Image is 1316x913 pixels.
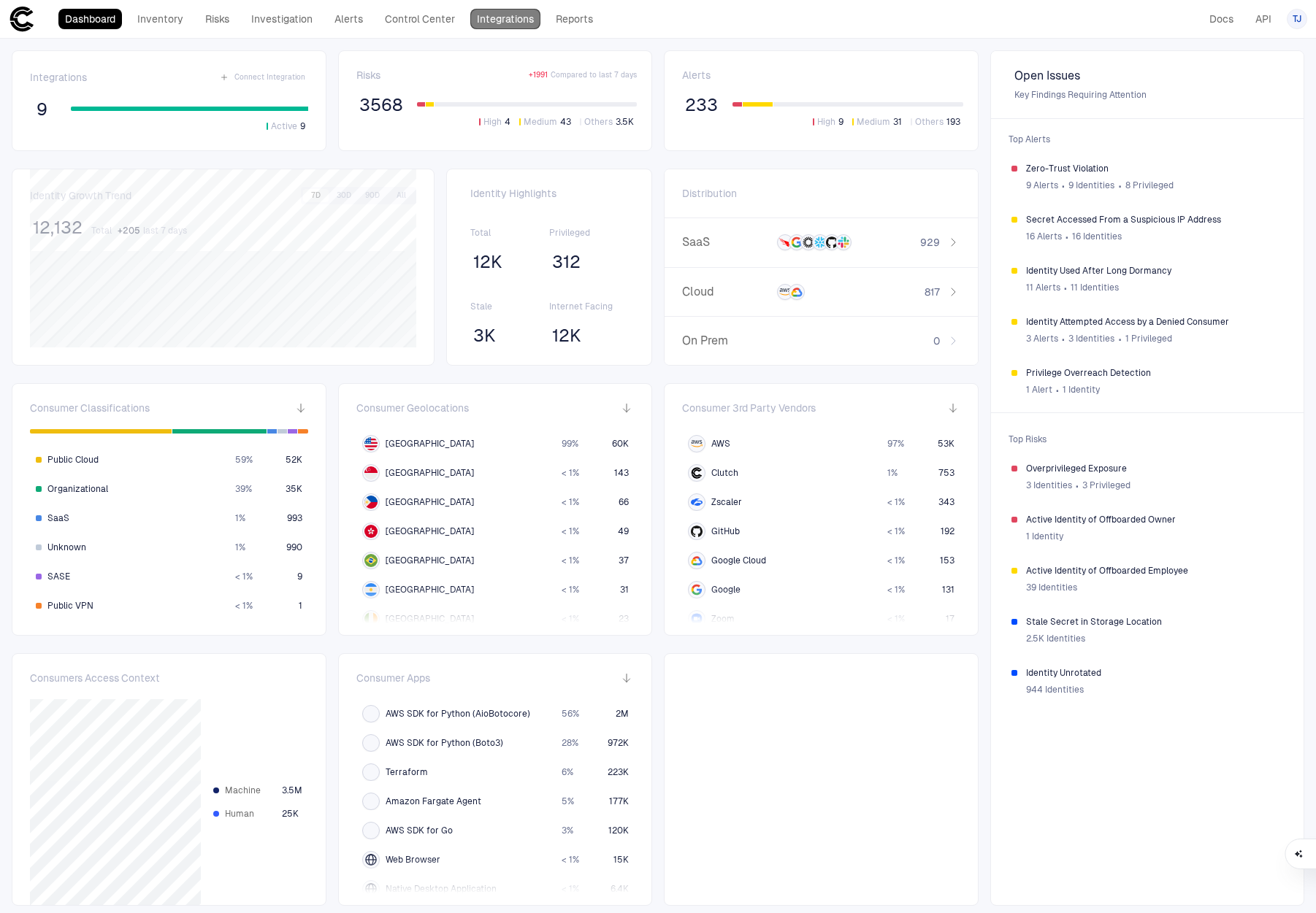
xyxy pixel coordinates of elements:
span: Key Findings Requiring Attention [1014,89,1281,101]
span: 343 [938,496,955,508]
span: 9 [297,571,302,582]
span: 753 [938,467,955,479]
span: SaaS [682,235,771,250]
button: 312 [549,250,584,274]
a: Integrations [470,9,540,29]
span: ∙ [1061,174,1066,196]
span: < 1 % [562,467,579,479]
span: [GEOGRAPHIC_DATA] [386,438,474,450]
span: < 1 % [562,883,579,895]
span: 99 % [562,438,578,450]
span: < 1 % [562,584,579,596]
span: [GEOGRAPHIC_DATA] [386,613,474,625]
span: GitHub [711,525,740,537]
span: 12K [552,325,581,347]
span: 23 [618,613,628,625]
span: 1 Alert [1026,384,1052,396]
span: Privileged [549,227,628,239]
span: 56 % [562,708,579,720]
button: 12K [549,324,584,347]
span: Alerts [682,69,711,82]
button: 233 [682,93,721,117]
span: 3K [473,325,496,347]
span: 3 Identities [1026,479,1072,491]
span: 2M [615,708,628,720]
a: Risks [199,9,236,29]
button: 12K [470,250,505,274]
span: 944 Identities [1026,684,1084,696]
span: Consumer 3rd Party Vendors [682,401,816,415]
div: Clutch [691,467,703,479]
span: < 1 % [235,571,253,582]
div: Zscaler [691,496,703,508]
span: Google [711,584,741,596]
button: 7D [303,189,329,202]
div: Google Cloud [691,555,703,566]
a: Inventory [131,9,190,29]
button: 9 [30,98,53,121]
img: SG [364,466,378,479]
span: 37 [618,555,628,566]
span: Medium [857,116,890,128]
span: 35K [286,483,302,495]
span: Connect Integration [234,72,305,82]
span: 5 % [562,795,574,807]
a: Alerts [328,9,370,29]
span: 39 % [235,483,252,495]
span: 15K [613,854,628,866]
span: [GEOGRAPHIC_DATA] [386,525,474,537]
span: 9 [37,99,47,120]
button: 3K [470,324,499,347]
span: 153 [940,555,955,566]
span: Stale Secret in Storage Location [1026,616,1284,628]
span: 990 [286,542,302,553]
span: Total [470,227,549,239]
span: 3.5M [282,785,302,796]
span: Active [271,120,297,132]
span: SaaS [47,512,69,524]
span: ∙ [1117,328,1122,350]
span: 97 % [887,438,904,450]
span: Top Alerts [1000,125,1296,154]
img: AR [364,583,378,596]
span: Identity Unrotated [1026,667,1284,679]
img: PH [364,496,378,509]
span: Stale [470,301,549,312]
span: 131 [942,584,955,596]
button: All [388,189,414,202]
span: 1 % [887,467,898,479]
img: HK [364,525,378,538]
span: AWS SDK for Go [386,825,453,836]
span: 28 % [562,737,578,749]
div: AWS [691,438,703,450]
span: Identity Used After Long Dormancy [1026,265,1284,277]
span: < 1 % [235,600,253,612]
span: < 1 % [887,584,905,596]
span: Human [225,808,276,820]
span: Zscaler [711,496,742,508]
span: Public Cloud [47,454,99,466]
span: 143 [613,467,628,479]
a: Dashboard [58,9,122,29]
span: 60K [611,438,628,450]
span: Internet Facing [549,301,628,312]
span: last 7 days [143,225,187,236]
span: < 1 % [562,525,579,537]
span: 1 Privileged [1125,333,1172,344]
button: Medium43 [516,115,574,128]
span: 233 [685,94,718,116]
span: 11 Alerts [1026,282,1060,293]
span: Consumer Geolocations [356,401,469,415]
button: Active9 [264,120,308,133]
span: < 1 % [887,555,905,566]
span: Overprivileged Exposure [1026,463,1284,474]
span: ∙ [1065,226,1070,247]
span: 1 Identity [1026,531,1063,542]
span: 59 % [235,454,253,466]
button: 90D [359,189,386,202]
span: 3 Privileged [1082,479,1131,491]
a: API [1249,9,1278,29]
span: Amazon Fargate Agent [386,795,481,807]
span: Integrations [30,71,87,84]
span: Active Identity of Offboarded Owner [1026,514,1284,525]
